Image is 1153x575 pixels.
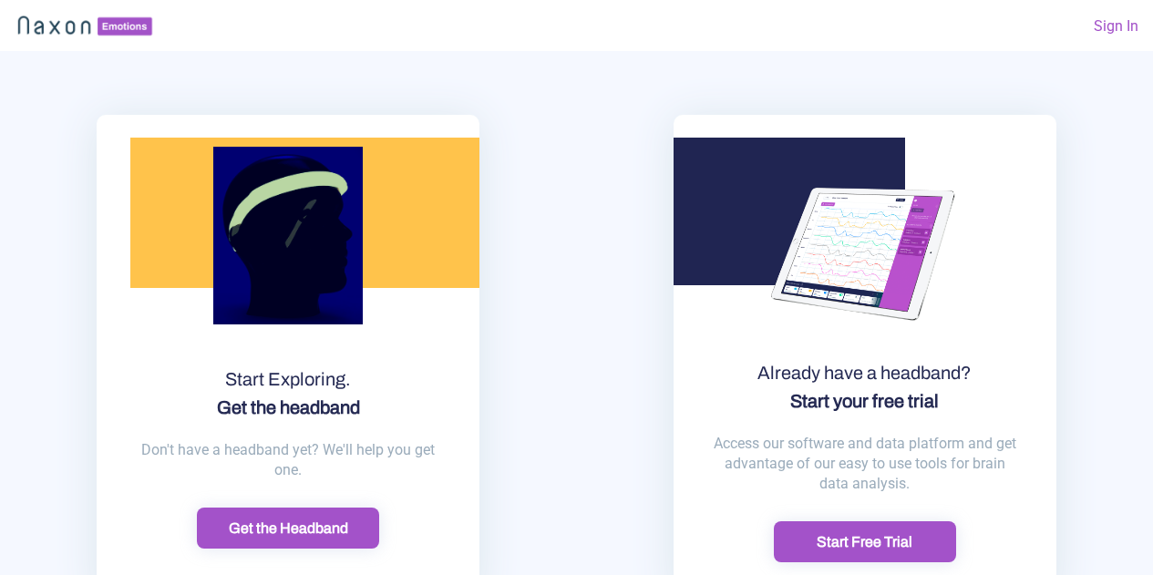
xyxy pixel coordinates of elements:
img: landing_second_rectangle.png [674,138,905,285]
img: naxon_small_logo.png [15,12,156,39]
img: ipad.png [705,97,1024,416]
a: Sign In [1094,12,1138,40]
div: Don't have a headband yet? We'll help you get one. [97,422,479,508]
button: Get the Headband [197,508,379,549]
div: Start Free Trial [779,532,951,551]
div: Access our software and data platform and get advantage of our easy to use tools for brain data a... [674,416,1056,521]
img: headband.png [213,115,363,356]
strong: Get the headband [217,397,360,417]
img: landing_first_rectangle.png [130,138,479,288]
button: Start Free Trial [774,521,956,562]
div: Get the Headband [202,519,374,538]
div: Start Exploring. [97,365,479,422]
div: Already have a headband? [674,359,1056,416]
